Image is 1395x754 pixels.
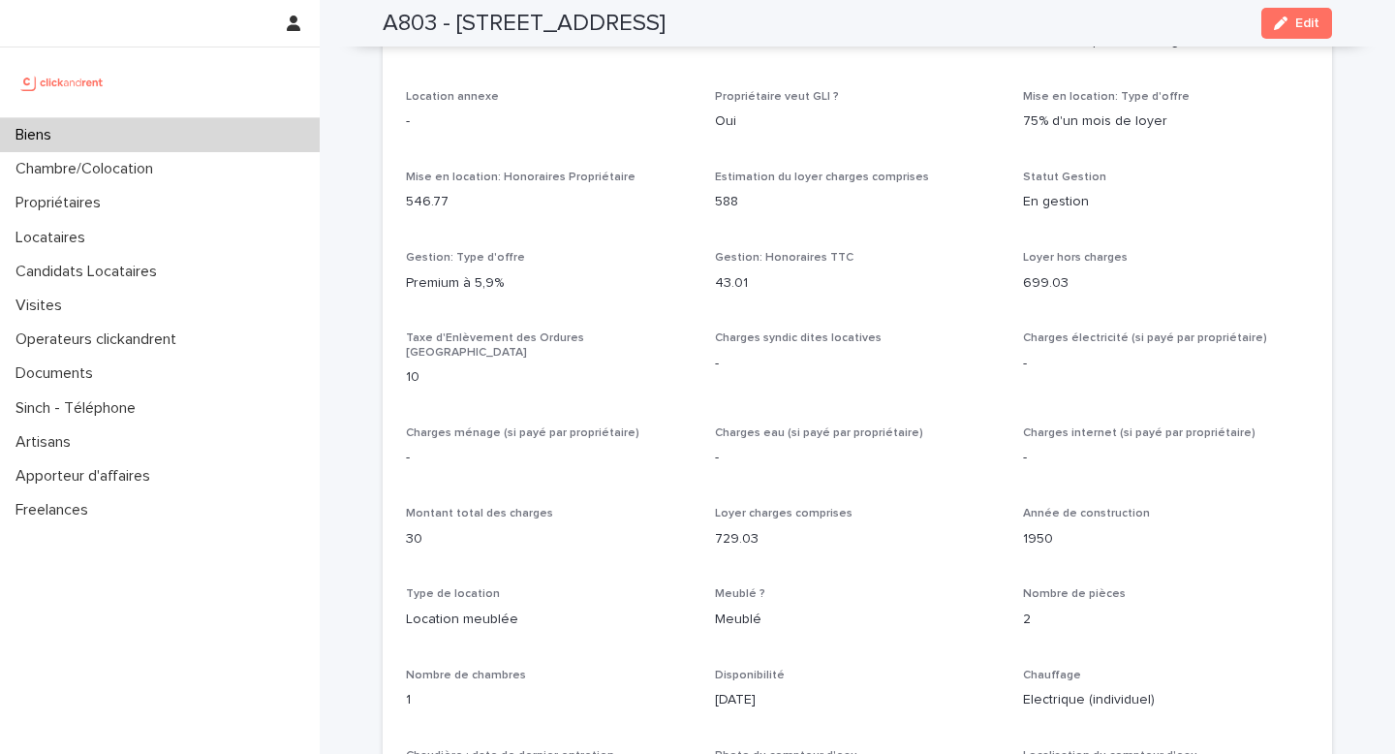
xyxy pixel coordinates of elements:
[1023,610,1309,630] p: 2
[715,354,1001,374] p: -
[8,501,104,519] p: Freelances
[8,194,116,212] p: Propriétaires
[1023,273,1309,294] p: 699.03
[406,427,639,439] span: Charges ménage (si payé par propriétaire)
[406,529,692,550] p: 30
[8,330,192,349] p: Operateurs clickandrent
[1023,192,1309,212] p: En gestion
[715,690,1001,710] p: [DATE]
[1023,252,1128,264] span: Loyer hors charges
[8,364,108,383] p: Documents
[715,252,853,264] span: Gestion: Honoraires TTC
[406,172,635,183] span: Mise en location: Honoraires Propriétaire
[406,252,525,264] span: Gestion: Type d'offre
[715,529,1001,550] p: 729.03
[8,433,86,452] p: Artisans
[1023,690,1309,710] p: Electrique (individuel)
[1023,670,1081,681] span: Chauffage
[1023,111,1309,132] p: 75% d'un mois de loyer
[1023,172,1106,183] span: Statut Gestion
[406,448,692,468] p: -
[8,297,77,315] p: Visites
[406,508,553,519] span: Montant total des charges
[715,588,765,600] span: Meublé ?
[406,610,692,630] p: Location meublée
[715,508,852,519] span: Loyer charges comprises
[8,399,151,418] p: Sinch - Téléphone
[406,670,526,681] span: Nombre de chambres
[1023,508,1150,519] span: Année de construction
[1023,588,1126,600] span: Nombre de pièces
[406,91,499,103] span: Location annexe
[715,610,1001,630] p: Meublé
[1023,448,1309,468] p: -
[8,467,166,486] p: Apporteur d'affaires
[406,192,692,212] p: 546.77
[1023,332,1267,344] span: Charges électricité (si payé par propriétaire)
[406,690,692,710] p: 1
[715,111,1001,132] p: Oui
[1023,529,1309,550] p: 1950
[1295,16,1319,30] span: Edit
[715,172,929,183] span: Estimation du loyer charges comprises
[715,427,923,439] span: Charges eau (si payé par propriétaire)
[406,332,584,358] span: Taxe d'Enlèvement des Ordures [GEOGRAPHIC_DATA]
[406,111,692,132] p: -
[8,229,101,247] p: Locataires
[383,10,666,38] h2: A803 - [STREET_ADDRESS]
[715,448,1001,468] p: -
[8,160,169,178] p: Chambre/Colocation
[15,63,109,102] img: UCB0brd3T0yccxBKYDjQ
[1023,354,1309,374] p: -
[8,263,172,281] p: Candidats Locataires
[8,126,67,144] p: Biens
[406,588,500,600] span: Type de location
[1023,91,1190,103] span: Mise en location: Type d'offre
[406,367,692,388] p: 10
[1023,427,1255,439] span: Charges internet (si payé par propriétaire)
[715,91,839,103] span: Propriétaire veut GLI ?
[715,332,882,344] span: Charges syndic dites locatives
[1261,8,1332,39] button: Edit
[406,273,692,294] p: Premium à 5,9%
[715,192,1001,212] p: 588
[715,273,1001,294] p: 43.01
[715,670,785,681] span: Disponibilité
